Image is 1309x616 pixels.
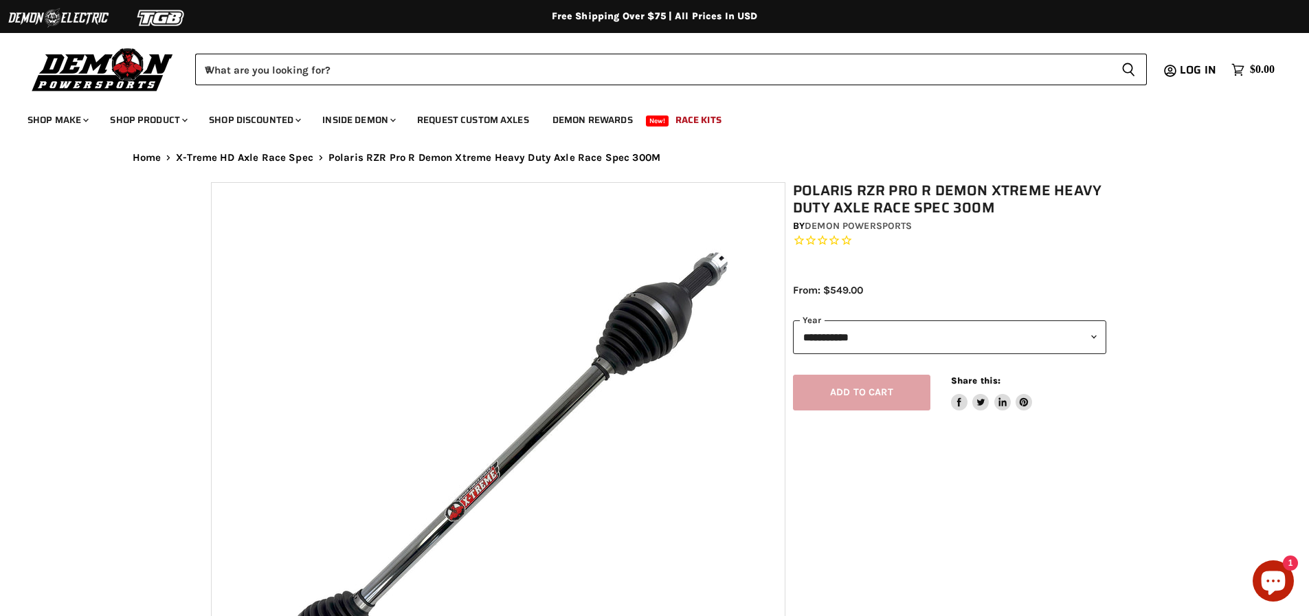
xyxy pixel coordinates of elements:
a: X-Treme HD Axle Race Spec [176,152,313,164]
span: $0.00 [1250,63,1275,76]
h1: Polaris RZR Pro R Demon Xtreme Heavy Duty Axle Race Spec 300M [793,182,1106,217]
div: by [793,219,1106,234]
ul: Main menu [17,100,1271,134]
span: Log in [1180,61,1216,78]
select: year [793,320,1106,354]
form: Product [195,54,1147,85]
a: Shop Discounted [199,106,309,134]
img: Demon Powersports [27,45,178,93]
a: Shop Product [100,106,196,134]
a: Race Kits [665,106,732,134]
aside: Share this: [951,375,1033,411]
span: New! [646,115,669,126]
span: From: $549.00 [793,284,863,296]
span: Share this: [951,375,1000,386]
a: Demon Powersports [805,220,912,232]
a: Demon Rewards [542,106,643,134]
span: Polaris RZR Pro R Demon Xtreme Heavy Duty Axle Race Spec 300M [328,152,660,164]
a: Shop Make [17,106,97,134]
a: $0.00 [1224,60,1282,80]
img: TGB Logo 2 [110,5,213,31]
input: When autocomplete results are available use up and down arrows to review and enter to select [195,54,1110,85]
inbox-online-store-chat: Shopify online store chat [1249,560,1298,605]
a: Log in [1174,64,1224,76]
div: Free Shipping Over $75 | All Prices In USD [105,10,1205,23]
a: Home [133,152,161,164]
span: Rated 0.0 out of 5 stars 0 reviews [793,234,1106,248]
button: Search [1110,54,1147,85]
img: Demon Electric Logo 2 [7,5,110,31]
a: Request Custom Axles [407,106,539,134]
nav: Breadcrumbs [105,152,1205,164]
a: Inside Demon [312,106,404,134]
